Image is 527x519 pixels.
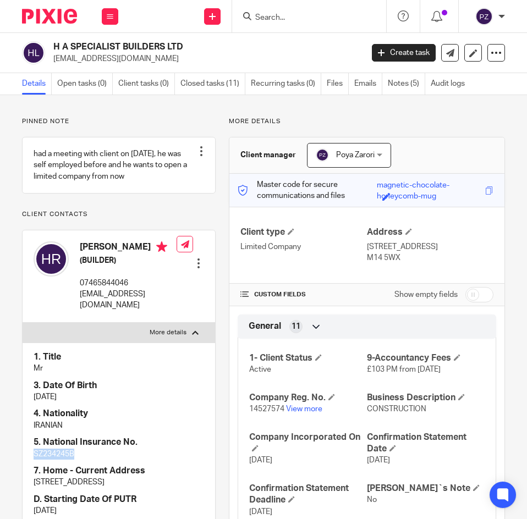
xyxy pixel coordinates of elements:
[34,408,204,419] h4: 4. Nationality
[22,41,45,64] img: svg%3E
[34,465,204,477] h4: 7. Home - Current Address
[22,210,216,219] p: Client contacts
[34,437,204,448] h4: 5. National Insurance No.
[249,456,272,464] span: [DATE]
[80,255,177,266] h5: (BUILDER)
[238,179,377,202] p: Master code for secure communications and files
[240,227,367,238] h4: Client type
[286,405,322,413] a: View more
[22,9,77,24] img: Pixie
[34,363,204,374] p: Mr
[34,391,204,402] p: [DATE]
[240,241,367,252] p: Limited Company
[377,180,482,192] div: magnetic-chocolate-honeycomb-mug
[367,352,485,364] h4: 9-Accountancy Fees
[249,432,367,455] h4: Company Incorporated On
[249,321,281,332] span: General
[156,241,167,252] i: Primary
[34,505,204,516] p: [DATE]
[180,73,245,95] a: Closed tasks (11)
[336,151,375,159] span: Poya Zarori
[354,73,382,95] a: Emails
[34,420,204,431] p: IRANIAN
[388,73,425,95] a: Notes (5)
[249,483,367,506] h4: Confirmation Statement Deadline
[53,53,355,64] p: [EMAIL_ADDRESS][DOMAIN_NAME]
[34,380,204,391] h4: 3. Date Of Birth
[34,241,69,277] img: svg%3E
[367,366,441,373] span: £103 PM from [DATE]
[22,117,216,126] p: Pinned note
[367,252,493,263] p: M14 5WX
[34,477,204,488] p: [STREET_ADDRESS]
[372,44,436,62] a: Create task
[431,73,470,95] a: Audit logs
[254,13,353,23] input: Search
[249,392,367,404] h4: Company Reg. No.
[251,73,321,95] a: Recurring tasks (0)
[249,366,271,373] span: Active
[150,328,186,337] p: More details
[118,73,175,95] a: Client tasks (0)
[367,496,377,504] span: No
[34,351,204,363] h4: 1. Title
[249,508,272,516] span: [DATE]
[292,321,300,332] span: 11
[367,432,485,455] h4: Confirmation Statement Date
[80,278,177,289] p: 07465844046
[229,117,505,126] p: More details
[367,227,493,238] h4: Address
[80,241,177,255] h4: [PERSON_NAME]
[367,456,390,464] span: [DATE]
[34,494,204,505] h4: D. Starting Date Of PUTR
[80,289,177,311] p: [EMAIL_ADDRESS][DOMAIN_NAME]
[249,405,284,413] span: 14527574
[22,73,52,95] a: Details
[394,289,458,300] label: Show empty fields
[53,41,295,53] h2: H A SPECIALIST BUILDERS LTD
[475,8,493,25] img: svg%3E
[367,241,493,252] p: [STREET_ADDRESS]
[316,148,329,162] img: svg%3E
[57,73,113,95] a: Open tasks (0)
[367,405,426,413] span: CONSTRUCTION
[34,449,204,460] p: SZ234245B
[249,352,367,364] h4: 1- Client Status
[367,392,485,404] h4: Business Description
[367,483,485,494] h4: [PERSON_NAME]`s Note
[327,73,349,95] a: Files
[240,150,296,161] h3: Client manager
[240,290,367,299] h4: CUSTOM FIELDS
